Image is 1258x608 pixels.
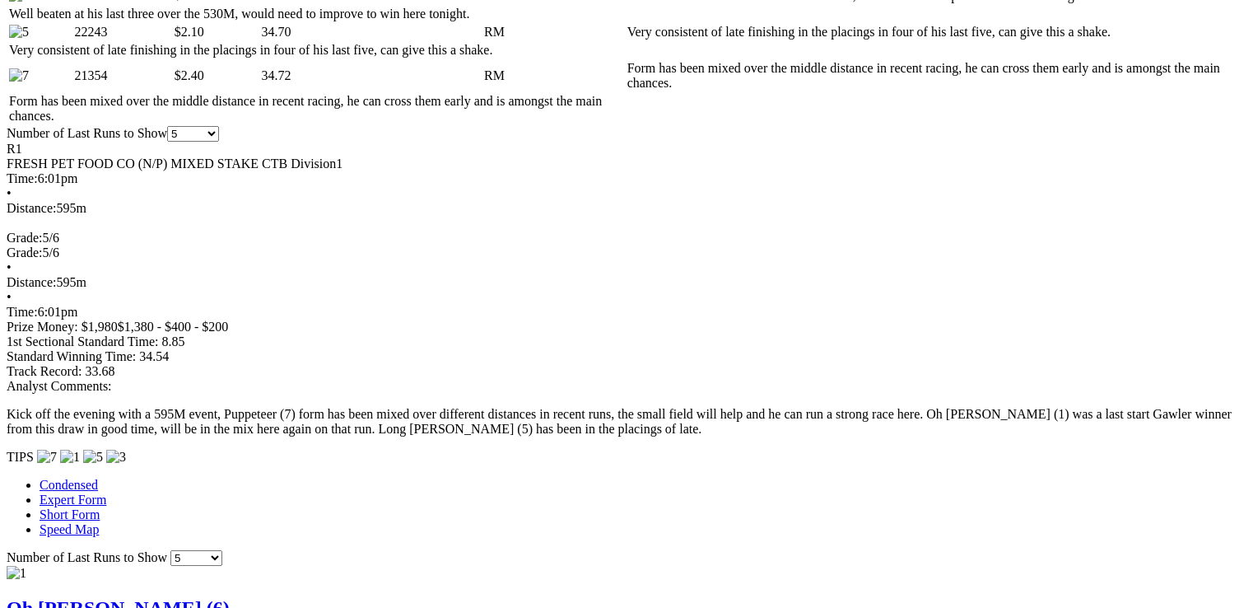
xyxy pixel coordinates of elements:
[7,260,12,274] span: •
[106,450,126,465] img: 3
[83,450,103,465] img: 5
[7,157,1239,171] div: FRESH PET FOOD CO (N/P) MIXED STAKE CTB Division1
[7,231,1239,246] div: 5/6
[118,320,229,334] span: $1,380 - $400 - $200
[627,60,1237,91] td: Form has been mixed over the middle distance in recent racing, he can cross them early and is amo...
[175,25,204,39] span: $2.10
[8,42,625,58] td: Very consistent of late finishing in the placings in four of his last five, can give this a shake.
[60,450,80,465] img: 1
[7,171,1239,186] div: 6:01pm
[7,201,1239,216] div: 595m
[7,320,1239,334] div: Prize Money: $1,980
[7,246,1239,260] div: 5/6
[7,305,38,319] span: Time:
[7,201,56,215] span: Distance:
[40,522,99,536] a: Speed Map
[7,246,43,260] span: Grade:
[483,60,625,91] td: RM
[8,93,625,124] td: Form has been mixed over the middle distance in recent racing, he can cross them early and is amo...
[7,379,112,393] span: Analyst Comments:
[7,275,56,289] span: Distance:
[8,6,625,22] td: Well beaten at his last three over the 530M, would need to improve to win here tonight.
[73,60,171,91] td: 21354
[7,334,158,348] span: 1st Sectional Standard Time:
[40,493,106,507] a: Expert Form
[7,126,1239,142] div: Number of Last Runs to Show
[7,566,26,581] img: 1
[40,478,98,492] a: Condensed
[7,142,22,156] span: R1
[261,24,482,40] td: 34.70
[7,186,12,200] span: •
[7,171,38,185] span: Time:
[7,450,34,464] span: TIPS
[85,364,114,378] span: 33.68
[7,349,136,363] span: Standard Winning Time:
[139,349,169,363] span: 34.54
[37,450,57,465] img: 7
[73,24,171,40] td: 22243
[9,25,29,40] img: 5
[7,550,167,564] span: Number of Last Runs to Show
[261,60,482,91] td: 34.72
[9,68,29,83] img: 7
[627,24,1237,40] td: Very consistent of late finishing in the placings in four of his last five, can give this a shake.
[40,507,100,521] a: Short Form
[7,290,12,304] span: •
[7,305,1239,320] div: 6:01pm
[175,68,204,82] span: $2.40
[7,364,82,378] span: Track Record:
[7,407,1239,437] p: Kick off the evening with a 595M event, Puppeteer (7) form has been mixed over different distance...
[161,334,184,348] span: 8.85
[7,231,43,245] span: Grade:
[7,275,1239,290] div: 595m
[483,24,625,40] td: RM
